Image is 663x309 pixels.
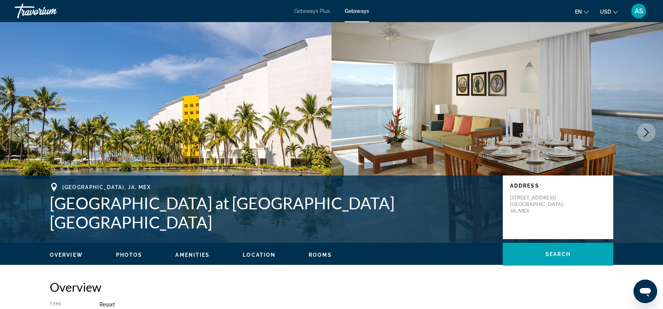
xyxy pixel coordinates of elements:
[62,184,151,190] span: [GEOGRAPHIC_DATA], JA, MEX
[637,123,656,142] button: Next image
[629,3,648,19] button: User Menu
[243,252,276,258] button: Location
[50,252,83,258] button: Overview
[510,183,606,189] p: Address
[635,7,643,15] span: AS
[175,252,210,258] button: Amenities
[116,252,143,258] button: Photos
[634,280,657,303] iframe: Кнопка запуска окна обмена сообщениями
[309,252,332,258] button: Rooms
[15,1,88,21] a: Travorium
[50,280,613,294] h2: Overview
[7,123,26,142] button: Previous image
[99,302,613,308] div: Resort
[546,251,571,257] span: Search
[510,194,569,214] p: [STREET_ADDRESS] [GEOGRAPHIC_DATA], JA, MEX
[50,193,495,232] h1: [GEOGRAPHIC_DATA] at [GEOGRAPHIC_DATA] [GEOGRAPHIC_DATA]
[294,8,330,14] a: Getaways Plus
[503,243,613,266] button: Search
[600,6,618,17] button: Change currency
[345,8,369,14] a: Getaways
[600,9,611,15] span: USD
[575,6,589,17] button: Change language
[50,302,81,308] div: Type
[575,9,582,15] span: en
